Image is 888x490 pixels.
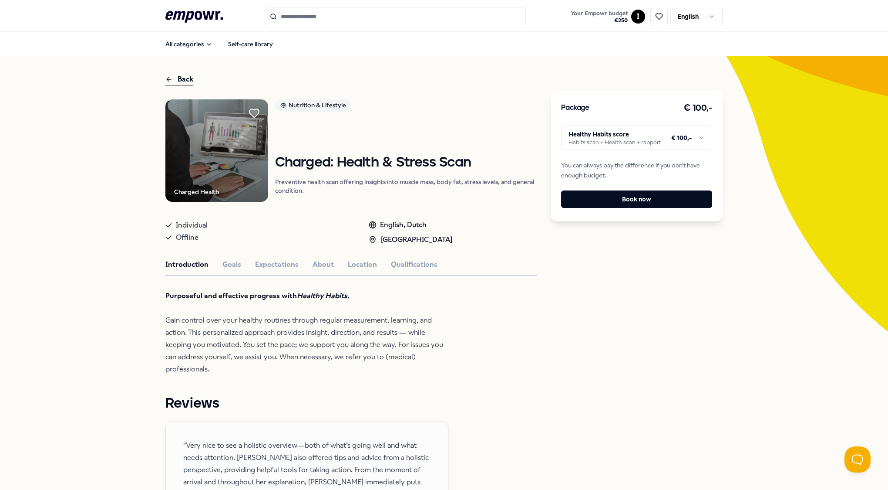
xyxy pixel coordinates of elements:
div: English, Dutch [369,219,452,231]
button: Your Empowr budget€250 [569,8,629,26]
button: Expectations [255,259,299,270]
span: Individual [176,219,208,231]
h1: Charged: Health & Stress Scan [275,155,537,170]
h3: € 100,- [683,101,713,115]
button: About [313,259,334,270]
button: All categories [158,35,219,53]
img: Product Image [165,99,268,202]
button: Goals [222,259,241,270]
div: Charged Health [174,187,219,197]
span: Your Empowr budget [571,10,628,17]
input: Search for products, categories or subcategories [265,7,526,26]
div: [GEOGRAPHIC_DATA] [369,234,452,245]
em: Healthy Habits. [297,292,350,300]
div: Back [165,74,193,85]
button: Location [348,259,377,270]
button: Introduction [165,259,209,270]
button: Qualifications [391,259,437,270]
p: Preventive health scan offering insights into muscle mass, body fat, stress levels, and general c... [275,177,537,195]
span: € 250 [571,17,628,24]
div: Nutrition & Lifestyle [275,99,351,112]
a: Self-care library [221,35,280,53]
h3: Package [561,102,589,114]
iframe: Help Scout Beacon - Open [844,446,871,473]
nav: Main [158,35,280,53]
p: Gain control over your healthy routines through regular measurement, learning, and action. This p... [165,290,448,375]
a: Your Empowr budget€250 [567,7,631,26]
h1: Reviews [165,393,537,415]
button: I [631,10,645,24]
strong: Purposeful and effective progress with [165,292,350,300]
span: You can always pay the difference if you don't have enough budget. [561,160,712,180]
button: Book now [561,191,712,208]
span: Offline [176,231,198,244]
a: Nutrition & Lifestyle [275,99,537,115]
